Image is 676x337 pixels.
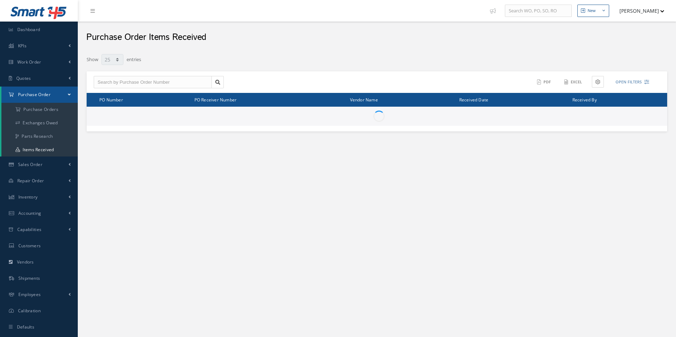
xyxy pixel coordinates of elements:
span: Repair Order [17,178,44,184]
span: KPIs [18,43,27,49]
a: Items Received [1,143,78,156]
span: Quotes [16,75,31,81]
button: Excel [561,76,587,88]
span: Calibration [18,308,41,314]
a: Purchase Orders [1,103,78,116]
span: Sales Order [18,161,42,167]
a: Parts Research [1,130,78,143]
input: Search by Purchase Order Number [94,76,212,89]
span: Employees [18,291,41,297]
span: Received By [572,96,597,103]
span: Defaults [17,324,34,330]
a: Exchanges Owed [1,116,78,130]
span: Inventory [18,194,38,200]
label: entries [127,53,141,63]
span: Dashboard [17,26,40,32]
span: Shipments [18,275,40,281]
div: New [588,8,596,14]
button: [PERSON_NAME] [613,4,664,18]
button: New [577,5,609,17]
span: Purchase Order [18,91,51,97]
button: Open Filters [609,76,649,88]
span: PO Number [99,96,123,103]
span: Capabilities [17,226,42,232]
span: PO Receiver Number [194,96,237,103]
span: Vendor Name [350,96,378,103]
span: Accounting [18,210,41,216]
input: Search WO, PO, SO, RO [505,5,572,17]
span: Vendors [17,259,34,265]
span: Received Date [459,96,489,103]
label: Show [87,53,98,63]
h2: Purchase Order Items Received [86,32,206,43]
button: PDF [534,76,555,88]
a: Purchase Order [1,87,78,103]
span: Customers [18,243,41,249]
span: Work Order [17,59,41,65]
